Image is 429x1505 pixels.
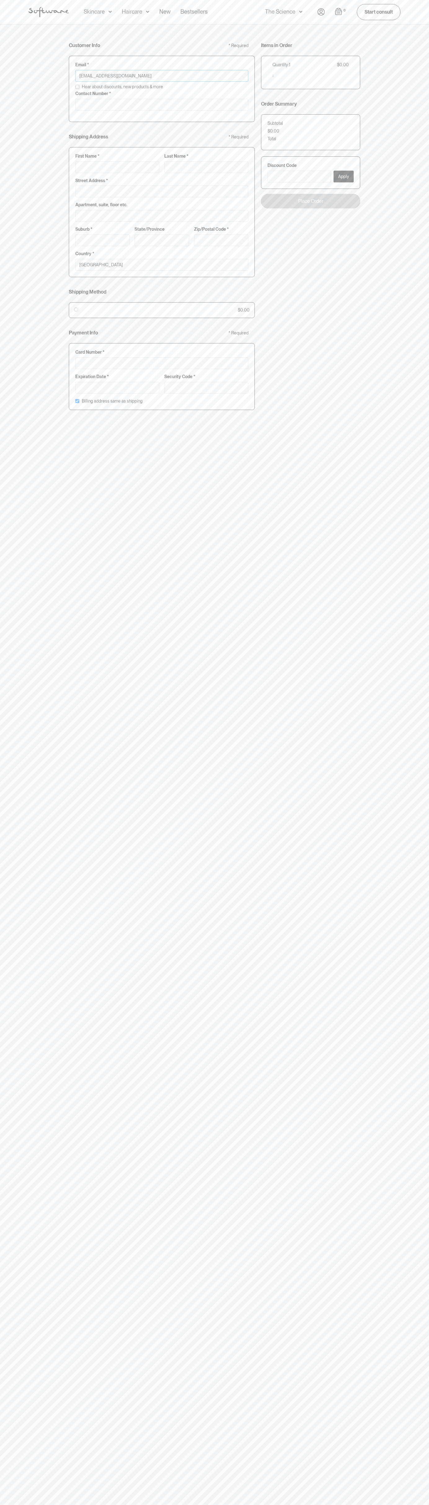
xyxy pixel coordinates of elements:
input: $0.00 [74,308,78,312]
img: arrow down [108,9,112,15]
label: Apartment, suite, floor etc. [75,202,248,207]
label: Zip/Postal Code * [194,227,248,232]
label: Security Code * [164,374,248,379]
label: Discount Code [268,163,354,168]
div: $0.00 [238,308,250,313]
h4: Customer Info [69,42,100,48]
label: Expiration Date * [75,374,159,379]
img: Software Logo [29,7,69,17]
a: Open cart [335,8,347,16]
h4: Shipping Address [69,134,108,140]
div: $0.00 [268,129,279,134]
label: Country * [75,251,248,256]
label: Email * [75,62,248,68]
span: Hear about discounts, new products & more [82,84,163,89]
label: Billing address same as shipping [82,399,143,404]
div: The Science [265,9,295,15]
a: Start consult [357,4,400,20]
label: First Name * [75,154,159,159]
label: Street Address * [75,178,248,183]
h4: Shipping Method [69,289,106,295]
div: Haircare [122,9,142,15]
label: State/Province [135,227,189,232]
label: Contact Number * [75,91,248,96]
div: Subtotal [268,121,283,126]
div: Total [268,136,276,142]
img: arrow down [146,9,149,15]
div: Quantity: [272,62,289,68]
label: Last Name * [164,154,248,159]
input: Hear about discounts, new products & more [75,85,79,89]
div: * Required [228,134,249,140]
button: Apply Discount [334,171,354,182]
label: Card Number * [75,350,248,355]
div: $0.00 [337,62,349,68]
div: Skincare [84,9,105,15]
h4: Payment Info [69,330,98,336]
div: * Required [228,43,249,48]
div: * Required [228,330,249,336]
img: arrow down [299,9,303,15]
div: 1 [289,62,290,68]
h4: Items in Order [261,42,292,48]
div: 0 [342,8,347,13]
span: : [272,72,274,78]
h4: Order Summary [261,101,297,107]
label: Suburb * [75,227,130,232]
